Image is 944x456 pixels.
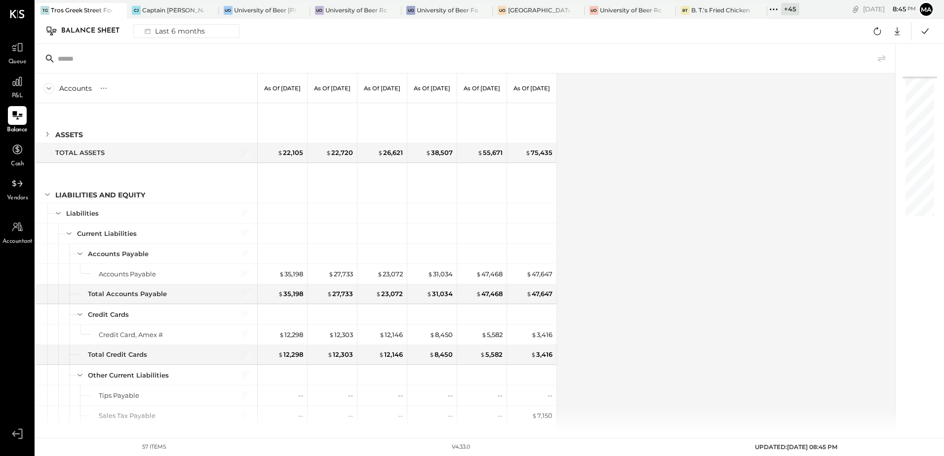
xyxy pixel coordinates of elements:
[11,160,24,169] span: Cash
[88,350,147,359] div: Total Credit Cards
[476,269,503,279] div: 47,468
[55,190,145,200] div: LIABILITIES AND EQUITY
[590,6,598,15] div: Uo
[142,443,166,451] div: 57 items
[377,269,403,279] div: 23,072
[99,269,156,279] div: Accounts Payable
[88,289,167,299] div: Total Accounts Payable
[61,23,129,39] div: Balance Sheet
[298,431,303,441] div: --
[7,194,28,203] span: Vendors
[327,350,333,358] span: $
[99,431,170,441] div: Gift Card Outstanding
[0,218,34,246] a: Accountant
[325,6,387,14] div: University of Beer Rocklin
[277,148,303,157] div: 22,105
[398,391,403,400] div: --
[132,6,141,15] div: CJ
[378,148,403,157] div: 26,621
[430,330,453,340] div: 8,450
[88,249,149,259] div: Accounts Payable
[452,443,470,451] div: v 4.33.0
[55,130,83,140] div: ASSETS
[348,431,353,441] div: --
[376,289,403,299] div: 23,072
[278,290,283,298] span: $
[851,4,861,14] div: copy link
[548,391,552,400] div: --
[364,85,400,92] p: As of [DATE]
[133,24,239,38] button: Last 6 months
[417,6,478,14] div: University of Beer Folsom
[526,270,532,278] span: $
[0,174,34,203] a: Vendors
[264,85,301,92] p: As of [DATE]
[298,411,303,420] div: --
[279,330,303,340] div: 12,298
[532,411,552,420] div: 7,150
[2,237,33,246] span: Accountant
[139,25,209,38] div: Last 6 months
[498,411,503,420] div: --
[526,269,552,279] div: 47,647
[476,270,481,278] span: $
[55,148,105,157] div: TOTAL ASSETS
[328,269,353,279] div: 27,733
[12,92,23,101] span: P&L
[40,6,49,15] div: TG
[142,6,203,14] div: Captain [PERSON_NAME]'s Eufaula
[428,269,453,279] div: 31,034
[863,4,916,14] div: [DATE]
[326,148,353,157] div: 22,720
[8,58,27,67] span: Queue
[379,330,403,340] div: 12,146
[477,148,503,157] div: 55,671
[481,331,487,339] span: $
[379,331,385,339] span: $
[315,6,324,15] div: Uo
[481,330,503,340] div: 5,582
[476,290,481,298] span: $
[691,6,750,14] div: B. T.'s Fried Chicken
[498,391,503,400] div: --
[328,270,334,278] span: $
[379,350,384,358] span: $
[426,148,453,157] div: 38,507
[448,431,453,441] div: --
[427,289,453,299] div: 31,034
[59,83,92,93] div: Accounts
[531,350,552,359] div: 3,416
[377,270,383,278] span: $
[532,412,537,419] span: $
[66,209,99,218] div: Liabilities
[0,140,34,169] a: Cash
[755,443,837,451] span: UPDATED: [DATE] 08:45 PM
[480,350,503,359] div: 5,582
[224,6,233,15] div: Uo
[348,391,353,400] div: --
[498,6,507,15] div: Uo
[513,85,550,92] p: As of [DATE]
[379,350,403,359] div: 12,146
[426,149,431,156] span: $
[7,126,28,135] span: Balance
[681,6,690,15] div: BT
[329,331,334,339] span: $
[430,331,435,339] span: $
[51,6,112,14] div: Tros Greek Street Food - [PERSON_NAME]
[600,6,661,14] div: University of Beer Roseville
[508,6,569,14] div: [GEOGRAPHIC_DATA]
[99,330,163,340] div: Credit Card, Amex #
[99,411,156,420] div: Sales Tax Payable
[531,330,552,340] div: 3,416
[526,290,532,298] span: $
[234,6,295,14] div: University of Beer [PERSON_NAME]
[525,148,552,157] div: 75,435
[277,149,283,156] span: $
[378,149,383,156] span: $
[525,149,531,156] span: $
[329,330,353,340] div: 12,303
[476,289,503,299] div: 47,468
[298,391,303,400] div: --
[279,270,284,278] span: $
